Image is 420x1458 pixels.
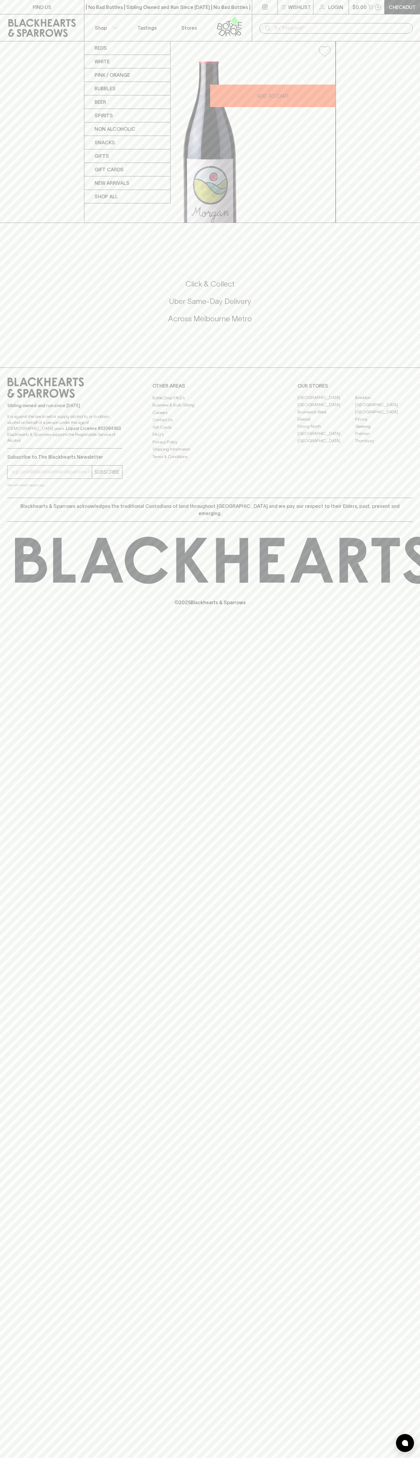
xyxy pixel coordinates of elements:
a: Non Alcoholic [84,122,170,136]
a: Beer [84,95,170,109]
p: Bubbles [95,85,116,92]
img: bubble-icon [402,1440,408,1446]
p: New Arrivals [95,179,129,187]
p: Gifts [95,152,109,160]
p: Gift Cards [95,166,124,173]
p: SHOP ALL [95,193,118,200]
p: Beer [95,98,106,106]
p: Non Alcoholic [95,125,135,133]
p: Spirits [95,112,113,119]
a: White [84,55,170,68]
a: Bubbles [84,82,170,95]
a: Gifts [84,149,170,163]
a: Pink / Orange [84,68,170,82]
a: Spirits [84,109,170,122]
p: Reds [95,44,107,52]
p: Pink / Orange [95,71,130,79]
a: Reds [84,41,170,55]
a: Snacks [84,136,170,149]
p: Snacks [95,139,115,146]
p: White [95,58,110,65]
a: SHOP ALL [84,190,170,203]
a: Gift Cards [84,163,170,176]
a: New Arrivals [84,176,170,190]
